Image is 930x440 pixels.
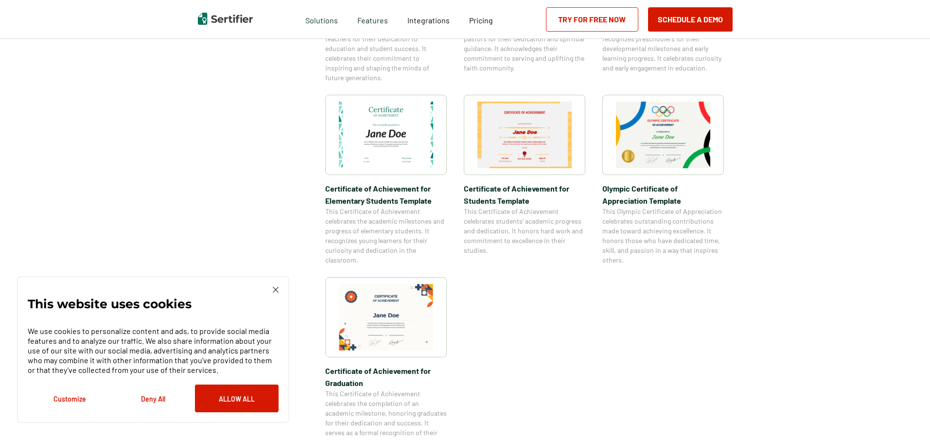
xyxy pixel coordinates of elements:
span: Solutions [305,13,338,25]
img: Certificate of Achievement for Elementary Students Template [339,102,433,168]
p: This website uses cookies [28,299,192,309]
button: Customize [28,385,111,412]
span: This Certificate of Achievement celebrates students’ academic progress and dedication. It honors ... [464,207,585,255]
img: Certificate of Achievement for Students Template [477,102,572,168]
span: Integrations [407,16,450,25]
a: Pricing [469,13,493,25]
span: Certificate of Achievement for Students Template [464,182,585,207]
span: Pricing [469,16,493,25]
img: Certificate of Achievement for Graduation [339,284,433,351]
button: Deny All [111,385,195,412]
button: Schedule a Demo [648,7,733,32]
a: Olympic Certificate of Appreciation​ TemplateOlympic Certificate of Appreciation​ TemplateThis Ol... [602,95,724,265]
img: Sertifier | Digital Credentialing Platform [198,13,253,25]
p: We use cookies to personalize content and ads, to provide social media features and to analyze ou... [28,326,279,375]
iframe: Chat Widget [881,393,930,440]
span: Olympic Certificate of Appreciation​ Template [602,182,724,207]
span: This Certificate of Achievement celebrates the academic milestones and progress of elementary stu... [325,207,447,265]
span: This Olympic Certificate of Appreciation celebrates outstanding contributions made toward achievi... [602,207,724,265]
span: This Certificate of Recognition honors pastors for their dedication and spiritual guidance. It ac... [464,24,585,73]
span: Certificate of Achievement for Elementary Students Template [325,182,447,207]
a: Try for Free Now [546,7,638,32]
img: Cookie Popup Close [273,287,279,293]
span: This Certificate of Achievement recognizes preschoolers for their developmental milestones and ea... [602,24,724,73]
a: Certificate of Achievement for Students TemplateCertificate of Achievement for Students TemplateT... [464,95,585,265]
span: Certificate of Achievement for Graduation [325,365,447,389]
span: Features [357,13,388,25]
button: Allow All [195,385,279,412]
a: Integrations [407,13,450,25]
span: This Certificate of Recognition honors teachers for their dedication to education and student suc... [325,24,447,83]
img: Olympic Certificate of Appreciation​ Template [616,102,710,168]
a: Certificate of Achievement for Elementary Students TemplateCertificate of Achievement for Element... [325,95,447,265]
